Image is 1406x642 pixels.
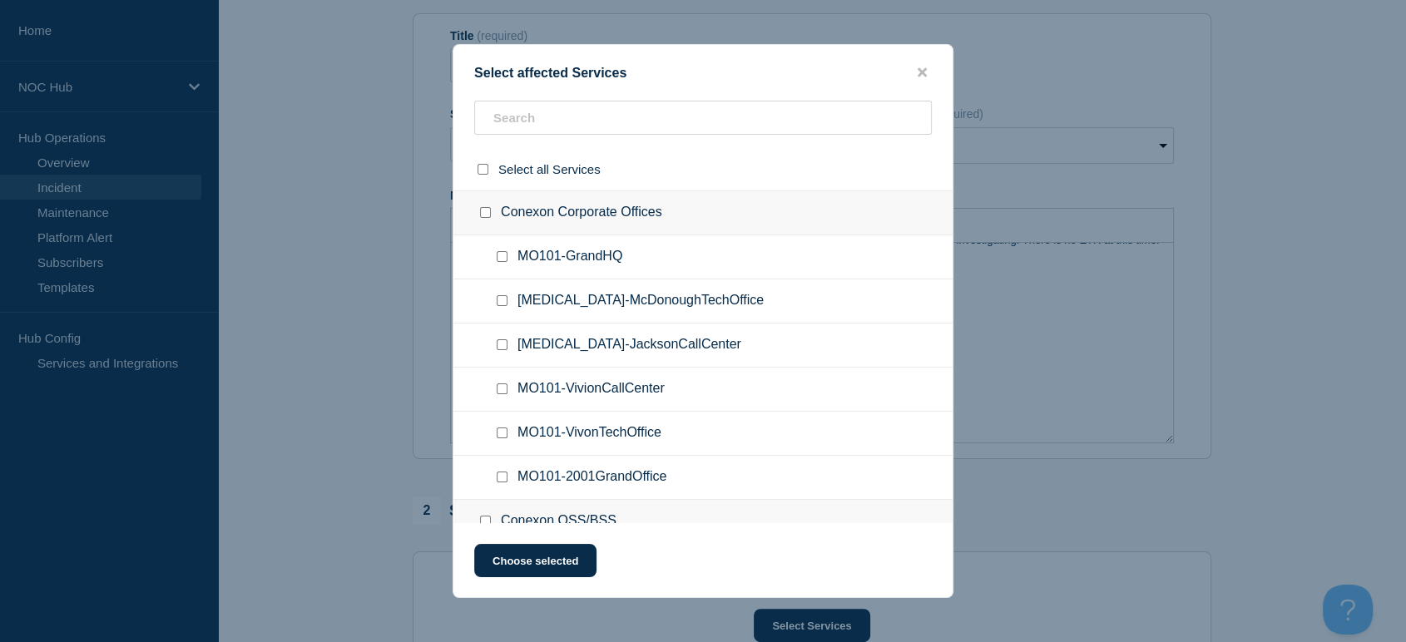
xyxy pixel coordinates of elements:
input: Search [474,101,932,135]
input: MO101-VivonTechOffice checkbox [497,427,507,438]
input: MO101-2001GrandOffice checkbox [497,472,507,482]
button: close button [913,65,932,81]
div: Select affected Services [453,65,953,81]
span: [MEDICAL_DATA]-McDonoughTechOffice [517,293,764,309]
input: select all checkbox [478,164,488,175]
input: Conexon Corporate Offices checkbox [480,207,491,218]
input: GA101-McDonoughTechOffice checkbox [497,295,507,306]
span: [MEDICAL_DATA]-JacksonCallCenter [517,337,741,353]
input: GA101-JacksonCallCenter checkbox [497,339,507,350]
span: MO101-VivionCallCenter [517,381,665,398]
span: MO101-GrandHQ [517,249,622,265]
span: Select all Services [498,162,601,176]
input: MO101-VivionCallCenter checkbox [497,383,507,394]
input: Conexon OSS/BSS checkbox [480,516,491,526]
span: MO101-VivonTechOffice [517,425,661,442]
div: Conexon Corporate Offices [453,190,953,235]
button: Choose selected [474,544,597,577]
input: MO101-GrandHQ checkbox [497,251,507,262]
span: MO101-2001GrandOffice [517,469,666,486]
div: Conexon OSS/BSS [453,500,953,544]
